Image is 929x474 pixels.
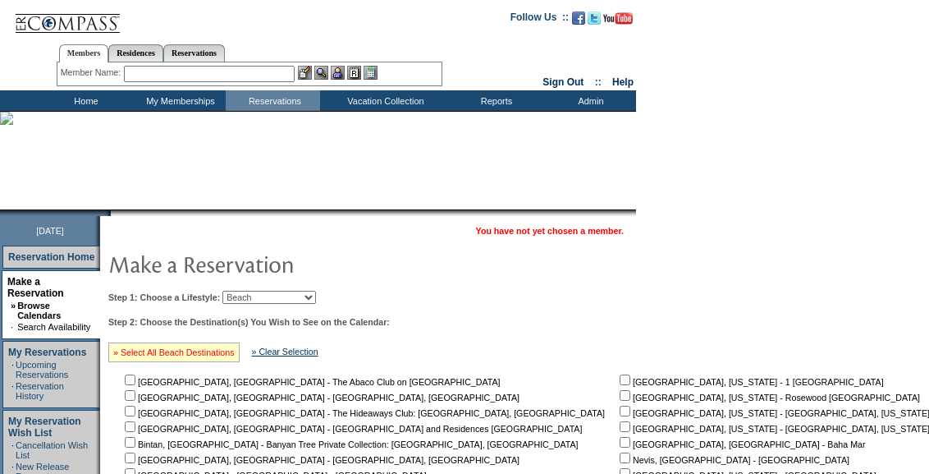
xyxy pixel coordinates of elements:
a: Cancellation Wish List [16,440,88,460]
nobr: [GEOGRAPHIC_DATA], [US_STATE] - 1 [GEOGRAPHIC_DATA] [616,377,884,387]
img: Become our fan on Facebook [572,12,585,25]
img: Subscribe to our YouTube Channel [603,12,633,25]
td: · [11,381,14,401]
a: Upcoming Reservations [16,360,68,380]
img: Reservations [347,66,361,80]
a: My Reservations [8,347,86,358]
nobr: [GEOGRAPHIC_DATA], [GEOGRAPHIC_DATA] - [GEOGRAPHIC_DATA], [GEOGRAPHIC_DATA] [121,455,519,465]
td: Home [37,90,131,111]
span: [DATE] [36,226,64,236]
td: · [11,322,16,332]
img: b_edit.gif [298,66,312,80]
a: Sign Out [542,76,583,88]
td: · [11,440,14,460]
a: Browse Calendars [17,301,61,320]
img: Follow us on Twitter [588,12,601,25]
td: Reports [447,90,542,111]
td: Follow Us :: [510,10,569,30]
img: Impersonate [331,66,345,80]
nobr: [GEOGRAPHIC_DATA], [US_STATE] - Rosewood [GEOGRAPHIC_DATA] [616,393,920,403]
a: Reservation Home [8,251,94,263]
a: Subscribe to our YouTube Channel [603,16,633,26]
a: Follow us on Twitter [588,16,601,26]
img: promoShadowLeftCorner.gif [105,209,111,216]
nobr: [GEOGRAPHIC_DATA], [GEOGRAPHIC_DATA] - The Hideaways Club: [GEOGRAPHIC_DATA], [GEOGRAPHIC_DATA] [121,408,605,418]
div: Member Name: [61,66,124,80]
td: Admin [542,90,636,111]
b: Step 1: Choose a Lifestyle: [108,292,220,302]
td: My Memberships [131,90,226,111]
td: · [11,360,14,380]
a: » Select All Beach Destinations [113,347,235,357]
a: Help [612,76,634,88]
nobr: [GEOGRAPHIC_DATA], [GEOGRAPHIC_DATA] - [GEOGRAPHIC_DATA], [GEOGRAPHIC_DATA] [121,393,519,403]
a: Become our fan on Facebook [572,16,585,26]
nobr: [GEOGRAPHIC_DATA], [GEOGRAPHIC_DATA] - The Abaco Club on [GEOGRAPHIC_DATA] [121,377,501,387]
span: You have not yet chosen a member. [476,226,624,236]
img: pgTtlMakeReservation.gif [108,247,437,280]
img: View [314,66,328,80]
img: b_calculator.gif [364,66,378,80]
span: :: [595,76,602,88]
a: My Reservation Wish List [8,416,81,439]
nobr: [GEOGRAPHIC_DATA], [GEOGRAPHIC_DATA] - Baha Mar [616,439,865,449]
a: Residences [108,44,163,62]
nobr: [GEOGRAPHIC_DATA], [GEOGRAPHIC_DATA] - [GEOGRAPHIC_DATA] and Residences [GEOGRAPHIC_DATA] [121,424,582,434]
td: Reservations [226,90,320,111]
nobr: Bintan, [GEOGRAPHIC_DATA] - Banyan Tree Private Collection: [GEOGRAPHIC_DATA], [GEOGRAPHIC_DATA] [121,439,579,449]
td: Vacation Collection [320,90,447,111]
a: » Clear Selection [252,347,318,357]
img: blank.gif [111,209,112,216]
a: Members [59,44,109,62]
a: Search Availability [17,322,90,332]
nobr: Nevis, [GEOGRAPHIC_DATA] - [GEOGRAPHIC_DATA] [616,455,849,465]
a: Reservations [163,44,225,62]
b: Step 2: Choose the Destination(s) You Wish to See on the Calendar: [108,317,390,327]
a: Make a Reservation [7,276,64,299]
a: Reservation History [16,381,64,401]
b: » [11,301,16,311]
